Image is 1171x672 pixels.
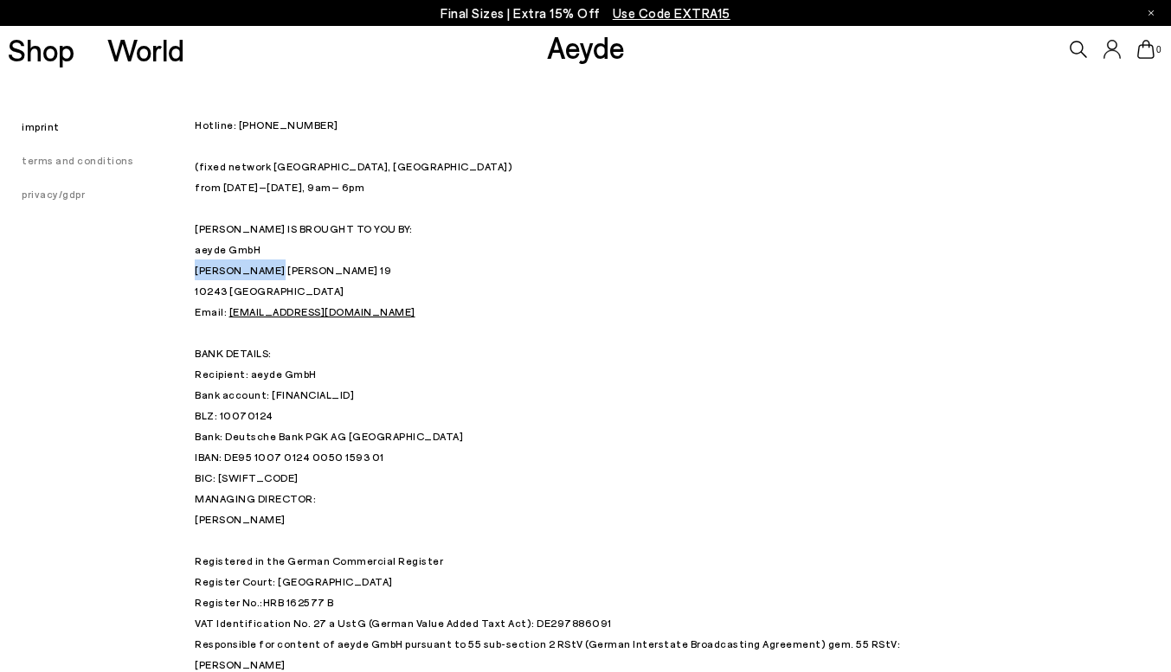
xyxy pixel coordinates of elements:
[1155,45,1163,54] span: 0
[195,114,976,488] p: Hotline: [PHONE_NUMBER] (fixed network [GEOGRAPHIC_DATA], [GEOGRAPHIC_DATA]) from [DATE] [DATE], ...
[107,35,184,65] a: World
[1137,40,1155,59] a: 0
[195,488,976,633] p: MANAGING DIRECTOR: [PERSON_NAME] Registered in the German Commercial Register Register Court: [GE...
[229,305,415,317] a: [EMAIL_ADDRESS][DOMAIN_NAME]
[547,29,625,65] a: Aeyde
[441,3,730,24] p: Final Sizes | Extra 15% Off
[259,181,267,193] span: –
[8,35,74,65] a: Shop
[613,5,730,21] span: Navigate to /collections/ss25-final-sizes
